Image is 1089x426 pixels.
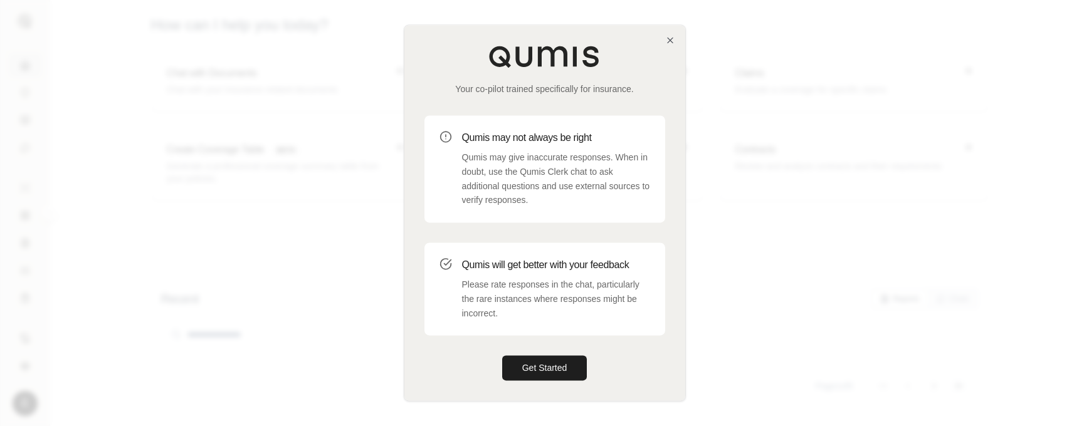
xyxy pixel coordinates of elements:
[462,257,650,273] h3: Qumis will get better with your feedback
[462,150,650,207] p: Qumis may give inaccurate responses. When in doubt, use the Qumis Clerk chat to ask additional qu...
[488,45,601,68] img: Qumis Logo
[502,356,587,381] button: Get Started
[462,130,650,145] h3: Qumis may not always be right
[462,278,650,320] p: Please rate responses in the chat, particularly the rare instances where responses might be incor...
[424,83,665,95] p: Your co-pilot trained specifically for insurance.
